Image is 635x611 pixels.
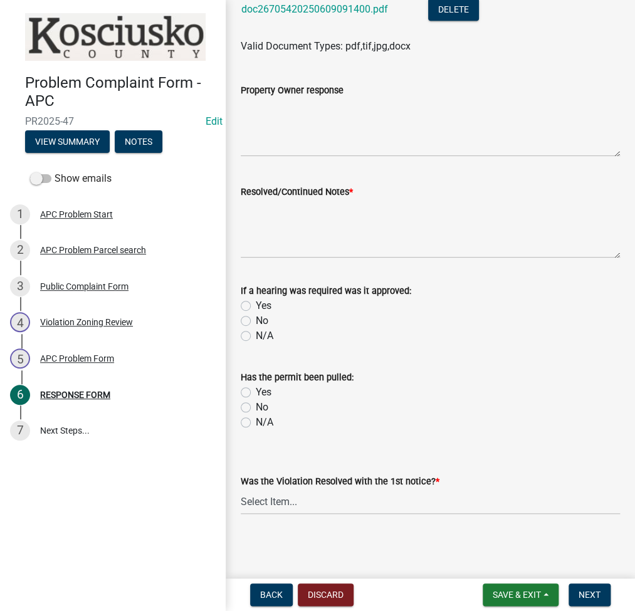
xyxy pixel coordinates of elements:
[241,3,388,15] a: doc26705420250609091400.pdf
[569,583,611,606] button: Next
[40,210,113,219] div: APC Problem Start
[579,590,601,600] span: Next
[256,298,271,313] label: Yes
[115,137,162,147] wm-modal-confirm: Notes
[256,400,268,415] label: No
[241,40,411,52] span: Valid Document Types: pdf,tif,jpg,docx
[40,390,110,399] div: RESPONSE FORM
[241,478,439,486] label: Was the Violation Resolved with the 1st notice?
[428,4,479,16] wm-modal-confirm: Delete Document
[10,348,30,368] div: 5
[25,13,206,61] img: Kosciusko County, Indiana
[298,583,354,606] button: Discard
[10,240,30,260] div: 2
[493,590,541,600] span: Save & Exit
[25,130,110,153] button: View Summary
[25,115,201,127] span: PR2025-47
[30,171,112,186] label: Show emails
[115,130,162,153] button: Notes
[10,276,30,296] div: 3
[241,86,344,95] label: Property Owner response
[483,583,559,606] button: Save & Exit
[40,354,114,363] div: APC Problem Form
[256,313,268,328] label: No
[256,415,273,430] label: N/A
[40,318,133,326] div: Violation Zoning Review
[241,287,411,296] label: If a hearing was required was it approved:
[10,204,30,224] div: 1
[40,246,146,254] div: APC Problem Parcel search
[10,312,30,332] div: 4
[241,373,354,382] label: Has the permit been pulled:
[241,188,353,197] label: Resolved/Continued Notes
[256,328,273,343] label: N/A
[25,137,110,147] wm-modal-confirm: Summary
[10,420,30,441] div: 7
[206,115,223,127] wm-modal-confirm: Edit Application Number
[40,282,129,291] div: Public Complaint Form
[10,385,30,405] div: 6
[256,385,271,400] label: Yes
[250,583,293,606] button: Back
[206,115,223,127] a: Edit
[260,590,283,600] span: Back
[25,74,216,110] h4: Problem Complaint Form - APC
